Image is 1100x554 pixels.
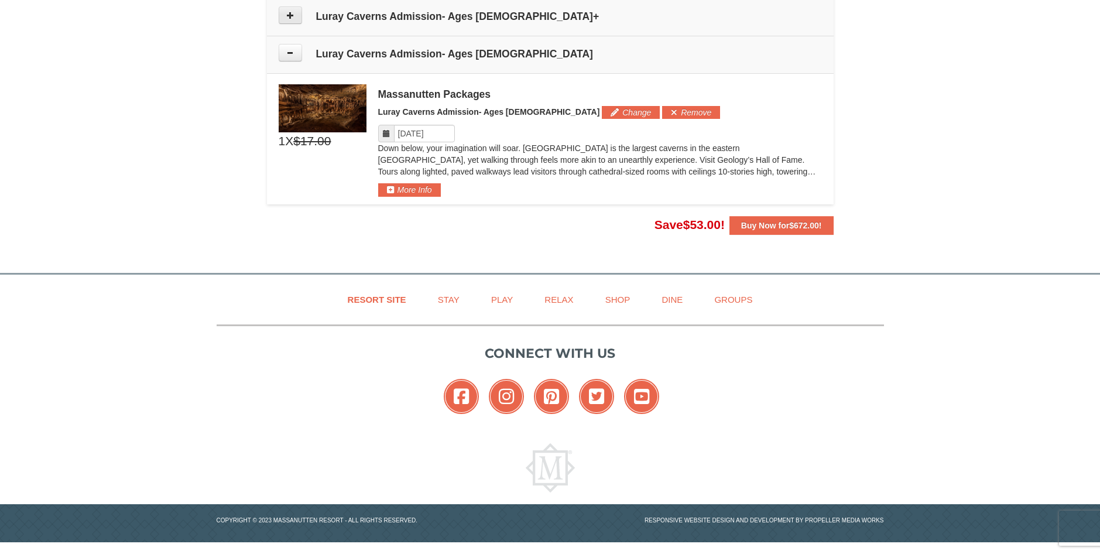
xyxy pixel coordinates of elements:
[591,286,645,313] a: Shop
[477,286,527,313] a: Play
[293,132,331,150] span: $17.00
[729,216,834,235] button: Buy Now for$672.00!
[378,88,822,100] div: Massanutten Packages
[602,106,660,119] button: Change
[789,221,819,230] span: $672.00
[279,48,822,60] h4: Luray Caverns Admission- Ages [DEMOGRAPHIC_DATA]
[279,84,366,132] img: 6619879-49-cfcc8d86.jpg
[530,286,588,313] a: Relax
[700,286,767,313] a: Groups
[217,344,884,363] p: Connect with us
[662,106,720,119] button: Remove
[285,132,293,150] span: X
[333,286,421,313] a: Resort Site
[279,132,286,150] span: 1
[208,516,550,525] p: Copyright © 2023 Massanutten Resort - All Rights Reserved.
[279,11,822,22] h4: Luray Caverns Admission- Ages [DEMOGRAPHIC_DATA]+
[378,183,441,196] button: More Info
[741,221,822,230] strong: Buy Now for !
[654,218,725,231] span: Save !
[683,218,721,231] span: $53.00
[378,107,600,117] span: Luray Caverns Admission- Ages [DEMOGRAPHIC_DATA]
[645,517,884,524] a: Responsive website design and development by Propeller Media Works
[423,286,474,313] a: Stay
[647,286,697,313] a: Dine
[378,142,822,177] p: Down below, your imagination will soar. [GEOGRAPHIC_DATA] is the largest caverns in the eastern [...
[526,443,575,493] img: Massanutten Resort Logo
